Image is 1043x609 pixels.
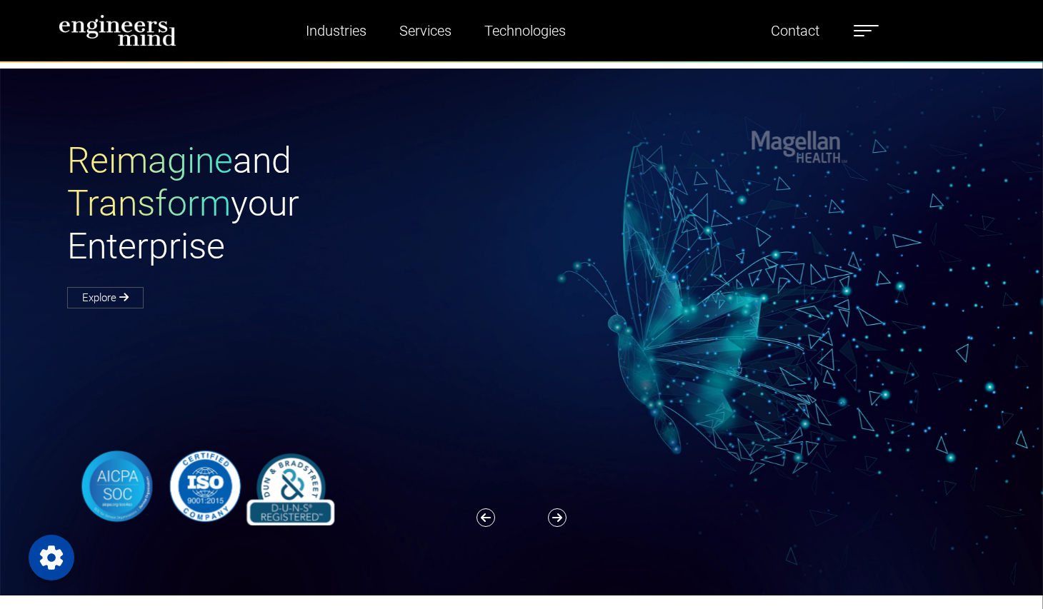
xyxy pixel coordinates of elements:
[479,14,572,47] a: Technologies
[300,14,372,47] a: Industries
[67,183,231,224] span: Transform
[67,447,341,525] img: banner-logo
[765,14,825,47] a: Contact
[67,287,144,308] a: Explore
[59,14,176,46] img: logo
[394,14,457,47] a: Services
[67,139,521,268] h1: and your Enterprise
[67,140,233,181] span: Reimagine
